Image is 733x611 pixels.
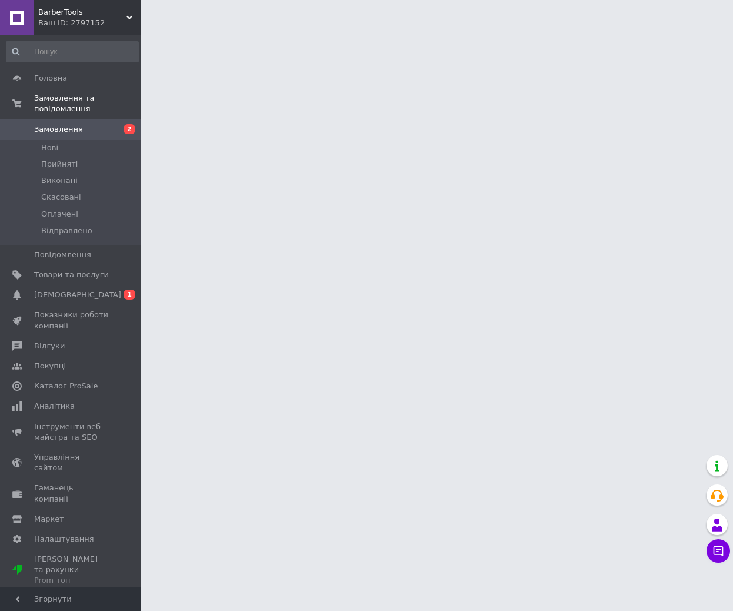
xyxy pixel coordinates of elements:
span: Головна [34,73,67,84]
span: Замовлення та повідомлення [34,93,141,114]
span: Гаманець компанії [34,483,109,504]
span: Прийняті [41,159,78,170]
span: Управління сайтом [34,452,109,473]
span: Нові [41,142,58,153]
span: Замовлення [34,124,83,135]
span: Налаштування [34,534,94,544]
span: Маркет [34,514,64,524]
span: Відгуки [34,341,65,351]
span: Аналітика [34,401,75,411]
span: Оплачені [41,209,78,220]
span: [PERSON_NAME] та рахунки [34,554,109,586]
span: Інструменти веб-майстра та SEO [34,421,109,443]
div: Ваш ID: 2797152 [38,18,141,28]
span: 1 [124,290,135,300]
span: Покупці [34,361,66,371]
span: 2 [124,124,135,134]
span: Товари та послуги [34,270,109,280]
span: Відправлено [41,225,92,236]
span: [DEMOGRAPHIC_DATA] [34,290,121,300]
span: BarberTools [38,7,126,18]
span: Показники роботи компанії [34,310,109,331]
span: Скасовані [41,192,81,202]
span: Каталог ProSale [34,381,98,391]
input: Пошук [6,41,139,62]
span: Повідомлення [34,250,91,260]
button: Чат з покупцем [707,539,730,563]
div: Prom топ [34,575,109,586]
span: Виконані [41,175,78,186]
